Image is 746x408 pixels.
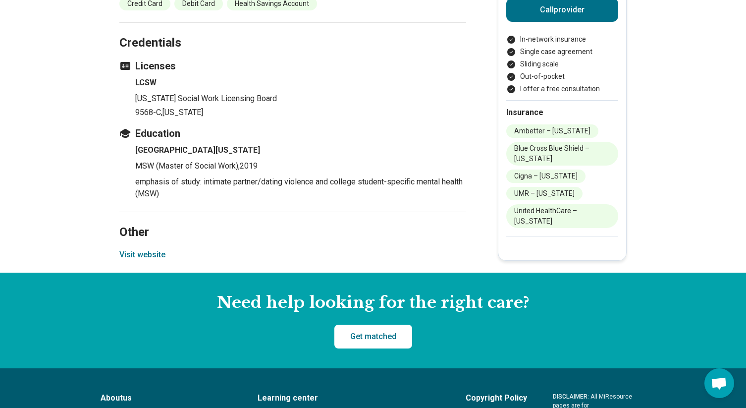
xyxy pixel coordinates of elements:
ul: Payment options [506,34,618,94]
li: Cigna – [US_STATE] [506,170,586,183]
h4: [GEOGRAPHIC_DATA][US_STATE] [135,144,466,156]
h2: Credentials [119,11,466,52]
li: I offer a free consultation [506,84,618,94]
p: 9568-C [135,107,466,118]
a: Learning center [258,392,440,404]
li: Out-of-pocket [506,71,618,82]
a: Copyright Policy [466,392,527,404]
h2: Insurance [506,107,618,118]
p: MSW (Master of Social Work) , 2019 [135,160,466,172]
div: Open chat [704,368,734,398]
li: Single case agreement [506,47,618,57]
li: Blue Cross Blue Shield – [US_STATE] [506,142,618,166]
h2: Other [119,200,466,241]
h2: Need help looking for the right care? [8,292,738,313]
li: Ambetter – [US_STATE] [506,124,598,138]
h4: LCSW [135,77,466,89]
p: [US_STATE] Social Work Licensing Board [135,93,466,105]
span: , [US_STATE] [161,108,203,117]
li: Sliding scale [506,59,618,69]
h3: Education [119,126,466,140]
a: Aboutus [101,392,232,404]
button: Visit website [119,249,165,261]
h3: Licenses [119,59,466,73]
a: Get matched [334,325,412,349]
li: UMR – [US_STATE] [506,187,583,200]
li: United HealthCare – [US_STATE] [506,204,618,228]
span: DISCLAIMER [553,393,587,400]
p: emphasis of study: intimate partner/dating violence and college student-specific mental health (MSW) [135,176,466,200]
li: In-network insurance [506,34,618,45]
